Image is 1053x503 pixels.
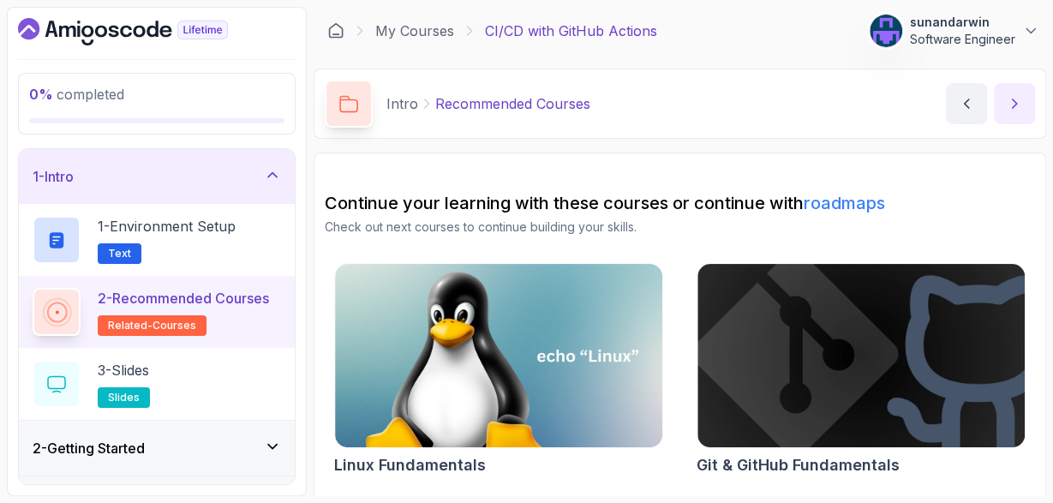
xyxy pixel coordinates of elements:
p: sunandarwin [910,14,1015,31]
button: 2-Recommended Coursesrelated-courses [33,288,281,336]
h3: 2 - Getting Started [33,438,145,458]
img: Git & GitHub Fundamentals card [697,264,1025,447]
p: Intro [386,93,418,114]
a: roadmaps [804,193,885,213]
h2: Linux Fundamentals [334,453,486,477]
button: previous content [946,83,987,124]
button: 1-Environment SetupText [33,216,281,264]
h2: Git & GitHub Fundamentals [697,453,900,477]
span: Text [108,247,131,260]
button: 3-Slidesslides [33,360,281,408]
a: Git & GitHub Fundamentals cardGit & GitHub Fundamentals [697,263,1026,477]
button: user profile imagesunandarwinSoftware Engineer [869,14,1039,48]
img: Linux Fundamentals card [335,264,662,447]
p: Check out next courses to continue building your skills. [325,219,1035,236]
p: Software Engineer [910,31,1015,48]
a: Dashboard [18,18,267,45]
span: 0 % [29,86,53,103]
p: 3 - Slides [98,360,149,380]
a: Linux Fundamentals cardLinux Fundamentals [334,263,663,477]
p: CI/CD with GitHub Actions [485,21,657,41]
h2: Continue your learning with these courses or continue with [325,191,1035,215]
span: completed [29,86,124,103]
p: 2 - Recommended Courses [98,288,269,308]
p: 1 - Environment Setup [98,216,236,237]
button: 2-Getting Started [19,421,295,476]
img: user profile image [870,15,902,47]
span: slides [108,391,140,404]
h3: 1 - Intro [33,166,74,187]
p: Recommended Courses [435,93,590,114]
a: My Courses [375,21,454,41]
button: next content [994,83,1035,124]
a: Dashboard [327,22,344,39]
button: 1-Intro [19,149,295,204]
span: related-courses [108,319,196,332]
